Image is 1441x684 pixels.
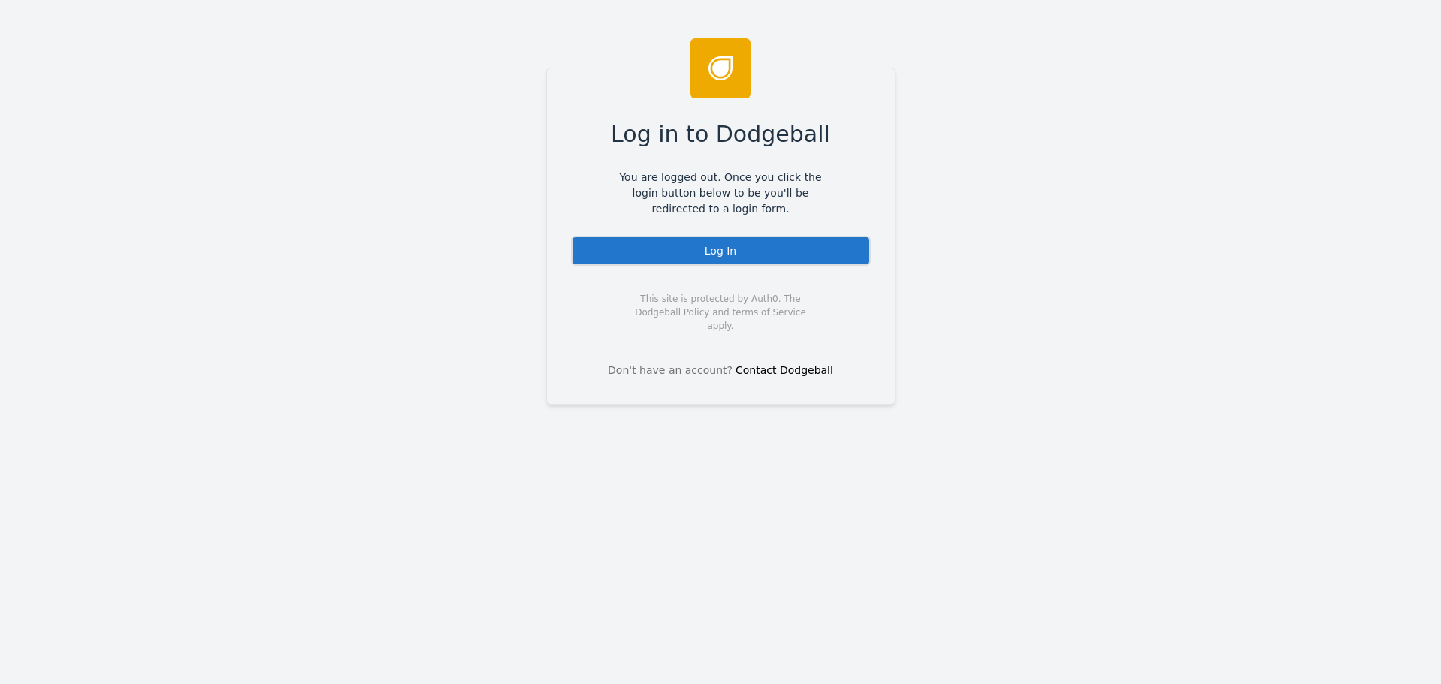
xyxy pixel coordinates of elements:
span: Don't have an account? [608,363,733,378]
span: Log in to Dodgeball [611,117,830,151]
div: Log In [571,236,871,266]
span: You are logged out. Once you click the login button below to be you'll be redirected to a login f... [609,170,833,217]
a: Contact Dodgeball [736,364,833,376]
span: This site is protected by Auth0. The Dodgeball Policy and terms of Service apply. [622,292,820,333]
